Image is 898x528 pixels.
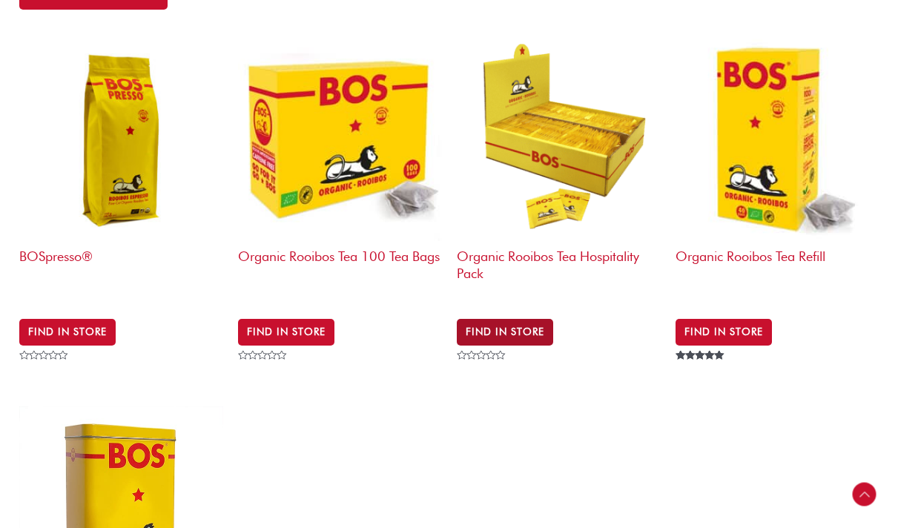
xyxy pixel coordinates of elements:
a: BUY IN STORE [238,319,334,346]
a: Organic Rooibos Tea Refill [676,37,879,305]
span: Rated out of 5 [676,351,727,394]
a: BUY IN STORE [19,319,116,346]
h2: Organic Rooibos Tea Refill [676,241,879,298]
img: Organic Rooibos Tea Hospitality Pack [457,37,661,241]
a: BOSpresso® [19,37,223,305]
a: Organic Rooibos Tea 100 Tea Bags [238,37,442,305]
a: BUY IN STORE [676,319,772,346]
h2: Organic Rooibos Tea Hospitality Pack [457,241,661,298]
img: Organic Rooibos Tea Refill [676,37,879,241]
a: BUY IN STORE [457,319,553,346]
img: Organic Rooibos Tea 100 Tea Bags [238,37,442,241]
a: Organic Rooibos Tea Hospitality Pack [457,37,661,305]
h2: Organic Rooibos Tea 100 Tea Bags [238,241,442,298]
img: BOSpresso® [19,37,223,241]
h2: BOSpresso® [19,241,223,298]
